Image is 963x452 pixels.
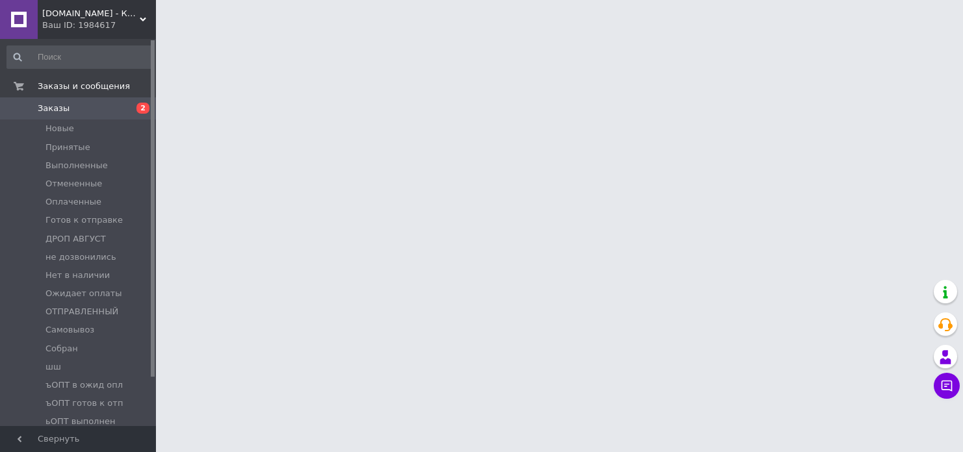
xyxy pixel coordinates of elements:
span: Нет в наличии [45,270,110,281]
span: Новые [45,123,74,134]
span: Оплаченные [45,196,101,208]
span: Собран [45,343,78,355]
span: Выполненные [45,160,108,171]
span: Заказы [38,103,70,114]
span: Ожидает оплаты [45,288,122,299]
span: Заказы и сообщения [38,81,130,92]
span: ъОПТ в ожид опл [45,379,123,391]
span: ъОПТ готов к отп [45,397,123,409]
span: Отмененные [45,178,102,190]
span: шш [45,361,61,373]
button: Чат с покупателем [934,373,960,399]
span: ДРОП АВГУСТ [45,233,106,245]
div: Ваш ID: 1984617 [42,19,156,31]
span: Принятые [45,142,90,153]
span: Самовывоз [45,324,94,336]
span: Готов к отправке [45,214,123,226]
span: ОТПРАВЛЕННЫЙ [45,306,118,318]
span: не дозвонились [45,251,116,263]
span: ьОПТ выполнен [45,416,115,427]
span: kartiny.com.ua - Картины по номерам от производителя [42,8,140,19]
span: 2 [136,103,149,114]
input: Поиск [6,45,153,69]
